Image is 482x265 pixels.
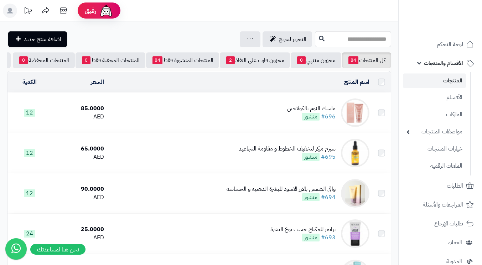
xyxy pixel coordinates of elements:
[341,219,369,248] img: برايمر للمكياج حسب نوع البشرة
[226,56,235,64] span: 2
[302,234,320,241] span: منشور
[403,158,466,174] a: الملفات الرقمية
[99,4,113,18] img: ai-face.png
[287,105,336,113] div: ماسك النوم بالكولاجين
[403,73,466,88] a: المنتجات
[448,238,462,248] span: العملاء
[55,234,104,242] div: AED
[437,39,463,49] span: لوحة التحكم
[341,139,369,167] img: سيرم مركز لتخفيف الخطوط و مقاومة التجاعيد
[270,225,336,234] div: برايمر للمكياج حسب نوع البشرة
[24,35,61,44] span: اضافة منتج جديد
[55,105,104,113] div: 85.0000
[302,153,320,161] span: منشور
[348,56,358,64] span: 84
[55,153,104,161] div: AED
[55,113,104,121] div: AED
[8,31,67,47] a: اضافة منتج جديد
[321,112,336,121] a: #696
[24,189,35,197] span: 12
[302,193,320,201] span: منشور
[85,6,96,15] span: رفيق
[423,200,463,210] span: المراجعات والأسئلة
[55,225,104,234] div: 25.0000
[403,177,478,194] a: الطلبات
[22,78,37,86] a: الكمية
[146,52,219,68] a: المنتجات المنشورة فقط84
[91,78,104,86] a: السعر
[302,113,320,121] span: منشور
[55,145,104,153] div: 65.0000
[24,149,35,157] span: 12
[321,153,336,161] a: #695
[434,219,463,229] span: طلبات الإرجاع
[13,52,75,68] a: المنتجات المخفضة0
[341,179,369,208] img: واقي الشمس بالارز الاسود للبشرة الدهنية و الحساسة
[321,193,336,202] a: #694
[227,185,336,193] div: واقي الشمس بالارز الاسود للبشرة الدهنية و الحساسة
[263,31,312,47] a: التحرير لسريع
[341,98,369,127] img: ماسك النوم بالكولاجين
[279,35,306,44] span: التحرير لسريع
[24,109,35,117] span: 12
[55,185,104,193] div: 90.0000
[220,52,290,68] a: مخزون قارب على النفاذ2
[403,196,478,213] a: المراجعات والأسئلة
[403,124,466,139] a: مواصفات المنتجات
[152,56,162,64] span: 84
[342,52,391,68] a: كل المنتجات84
[55,193,104,202] div: AED
[403,90,466,105] a: الأقسام
[403,107,466,122] a: الماركات
[239,145,336,153] div: سيرم مركز لتخفيف الخطوط و مقاومة التجاعيد
[403,215,478,232] a: طلبات الإرجاع
[24,230,35,238] span: 24
[19,56,28,64] span: 0
[19,4,37,20] a: تحديثات المنصة
[344,78,369,86] a: اسم المنتج
[321,233,336,242] a: #693
[403,141,466,157] a: خيارات المنتجات
[297,56,306,64] span: 0
[76,52,145,68] a: المنتجات المخفية فقط0
[403,234,478,251] a: العملاء
[291,52,341,68] a: مخزون منتهي0
[82,56,90,64] span: 0
[424,58,463,68] span: الأقسام والمنتجات
[403,36,478,53] a: لوحة التحكم
[447,181,463,191] span: الطلبات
